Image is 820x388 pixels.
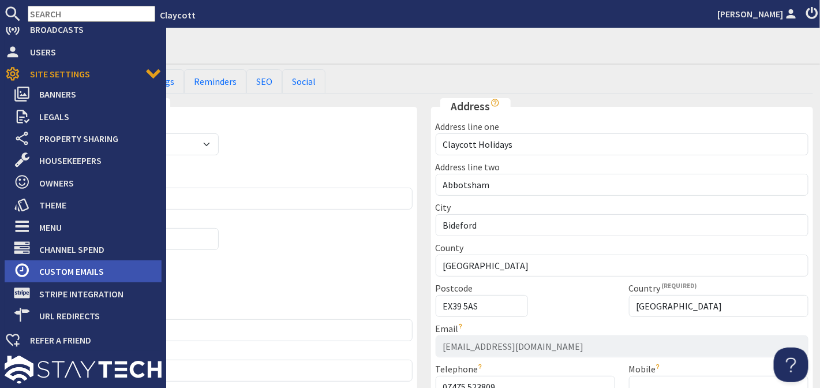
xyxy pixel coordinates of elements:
label: Postcode [436,282,473,294]
span: Menu [30,218,162,237]
a: Channel Spend [14,240,162,259]
a: Banners [14,85,162,103]
label: City [436,202,451,213]
i: Show hints [490,98,500,107]
span: Broadcasts [21,20,162,39]
a: Legals [14,107,162,126]
legend: Company Details [39,160,413,174]
span: Property Sharing [30,129,162,148]
legend: Address [39,292,413,305]
a: Social [282,69,325,94]
a: Users [5,43,162,61]
a: Housekeepers [14,151,162,170]
span: Theme [30,196,162,214]
span: Custom Emails [30,262,162,281]
a: Theme [14,196,162,214]
label: Address line two [436,161,500,173]
a: Broadcasts [5,20,162,39]
a: Owners [14,174,162,192]
a: SEO [246,69,282,94]
a: Custom Emails [14,262,162,281]
a: Menu [14,218,162,237]
span: Owners [30,174,162,192]
iframe: Toggle Customer Support [774,348,808,382]
span: URL Redirects [30,307,162,325]
label: Address line one [436,121,500,132]
span: Site Settings [21,65,145,83]
a: Site Settings [5,65,162,83]
a: Claycott [160,9,196,21]
h1: Site Settings [35,32,813,54]
span: Legals [30,107,162,126]
span: Banners [30,85,162,103]
input: SEARCH [28,6,155,22]
legend: Address [440,98,511,115]
label: Country [629,282,697,294]
span: Housekeepers [30,151,162,170]
a: Refer a Friend [5,331,162,349]
span: Channel Spend [30,240,162,259]
a: [PERSON_NAME] [717,7,799,21]
a: Stripe Integration [14,285,162,303]
label: Telephone [436,363,485,375]
span: Users [21,43,162,61]
a: Property Sharing [14,129,162,148]
span: Stripe Integration [30,285,162,303]
label: Email [436,323,465,334]
img: staytech_l_w-4e588a39d9fa60e82540d7cfac8cfe4b7147e857d3e8dbdfbd41c59d52db0ec4.svg [5,356,162,384]
span: Refer a Friend [21,331,162,349]
label: Mobile [629,363,662,375]
a: Reminders [184,69,246,94]
label: County [436,242,464,253]
a: URL Redirects [14,307,162,325]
